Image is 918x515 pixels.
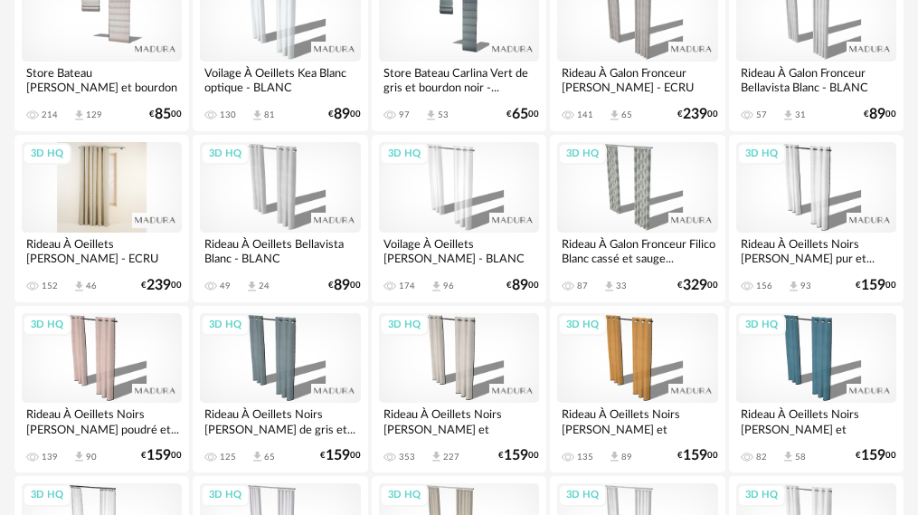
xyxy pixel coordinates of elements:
[558,484,607,507] div: 3D HQ
[147,450,171,462] span: 159
[141,450,182,462] div: € 00
[399,110,410,120] div: 97
[149,109,182,120] div: € 00
[372,306,546,473] a: 3D HQ Rideau À Oeillets Noirs [PERSON_NAME] et bourdon... 353 Download icon 227 €15900
[795,110,806,120] div: 31
[42,110,58,120] div: 214
[155,109,171,120] span: 85
[736,403,896,439] div: Rideau À Oeillets Noirs [PERSON_NAME] et [PERSON_NAME]...
[22,403,182,439] div: Rideau À Oeillets Noirs [PERSON_NAME] poudré et...
[443,281,454,291] div: 96
[729,135,904,302] a: 3D HQ Rideau À Oeillets Noirs [PERSON_NAME] pur et... 156 Download icon 93 €15900
[334,280,350,291] span: 89
[193,135,367,302] a: 3D HQ Rideau À Oeillets Bellavista Blanc - BLANC 49 Download icon 24 €8900
[550,135,724,302] a: 3D HQ Rideau À Galon Fronceur Filico Blanc cassé et sauge... 87 Download icon 33 €32900
[22,62,182,98] div: Store Bateau [PERSON_NAME] et bourdon noir - BEIGE
[557,233,717,269] div: Rideau À Galon Fronceur Filico Blanc cassé et sauge...
[380,484,429,507] div: 3D HQ
[399,281,415,291] div: 174
[443,452,459,463] div: 227
[23,484,71,507] div: 3D HQ
[201,314,250,337] div: 3D HQ
[856,280,896,291] div: € 00
[856,450,896,462] div: € 00
[23,143,71,166] div: 3D HQ
[86,452,97,463] div: 90
[800,281,811,291] div: 93
[677,450,718,462] div: € 00
[328,280,361,291] div: € 00
[14,306,189,473] a: 3D HQ Rideau À Oeillets Noirs [PERSON_NAME] poudré et... 139 Download icon 90 €15900
[380,314,429,337] div: 3D HQ
[677,280,718,291] div: € 00
[557,62,717,98] div: Rideau À Galon Fronceur [PERSON_NAME] - ECRU
[72,450,86,463] span: Download icon
[72,109,86,122] span: Download icon
[869,109,885,120] span: 89
[320,450,361,462] div: € 00
[259,281,270,291] div: 24
[42,281,58,291] div: 152
[372,135,546,302] a: 3D HQ Voilage À Oeillets [PERSON_NAME] - BLANC 174 Download icon 96 €8900
[864,109,896,120] div: € 00
[781,450,795,463] span: Download icon
[504,450,528,462] span: 159
[72,280,86,293] span: Download icon
[328,109,361,120] div: € 00
[756,452,767,463] div: 82
[201,143,250,166] div: 3D HQ
[200,62,360,98] div: Voilage À Oeillets Kea Blanc optique - BLANC
[399,452,415,463] div: 353
[506,109,539,120] div: € 00
[577,452,593,463] div: 135
[220,452,236,463] div: 125
[251,109,264,122] span: Download icon
[200,233,360,269] div: Rideau À Oeillets Bellavista Blanc - BLANC
[608,109,621,122] span: Download icon
[379,62,539,98] div: Store Bateau Carlina Vert de gris et bourdon noir -...
[683,450,707,462] span: 159
[602,280,616,293] span: Download icon
[42,452,58,463] div: 139
[379,403,539,439] div: Rideau À Oeillets Noirs [PERSON_NAME] et bourdon...
[677,109,718,120] div: € 00
[683,280,707,291] span: 329
[558,143,607,166] div: 3D HQ
[621,452,632,463] div: 89
[264,452,275,463] div: 65
[729,306,904,473] a: 3D HQ Rideau À Oeillets Noirs [PERSON_NAME] et [PERSON_NAME]... 82 Download icon 58 €15900
[498,450,539,462] div: € 00
[756,281,772,291] div: 156
[621,110,632,120] div: 65
[558,314,607,337] div: 3D HQ
[737,484,786,507] div: 3D HQ
[737,314,786,337] div: 3D HQ
[861,450,885,462] span: 159
[147,280,171,291] span: 239
[245,280,259,293] span: Download icon
[379,233,539,269] div: Voilage À Oeillets [PERSON_NAME] - BLANC
[608,450,621,463] span: Download icon
[334,109,350,120] span: 89
[251,450,264,463] span: Download icon
[736,62,896,98] div: Rideau À Galon Fronceur Bellavista Blanc - BLANC
[200,403,360,439] div: Rideau À Oeillets Noirs [PERSON_NAME] de gris et...
[430,280,443,293] span: Download icon
[23,314,71,337] div: 3D HQ
[380,143,429,166] div: 3D HQ
[193,306,367,473] a: 3D HQ Rideau À Oeillets Noirs [PERSON_NAME] de gris et... 125 Download icon 65 €15900
[683,109,707,120] span: 239
[141,280,182,291] div: € 00
[795,452,806,463] div: 58
[736,233,896,269] div: Rideau À Oeillets Noirs [PERSON_NAME] pur et...
[86,110,102,120] div: 129
[264,110,275,120] div: 81
[220,281,231,291] div: 49
[86,281,97,291] div: 46
[22,233,182,269] div: Rideau À Oeillets [PERSON_NAME] - ECRU
[512,280,528,291] span: 89
[577,110,593,120] div: 141
[220,110,236,120] div: 130
[861,280,885,291] span: 159
[781,109,795,122] span: Download icon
